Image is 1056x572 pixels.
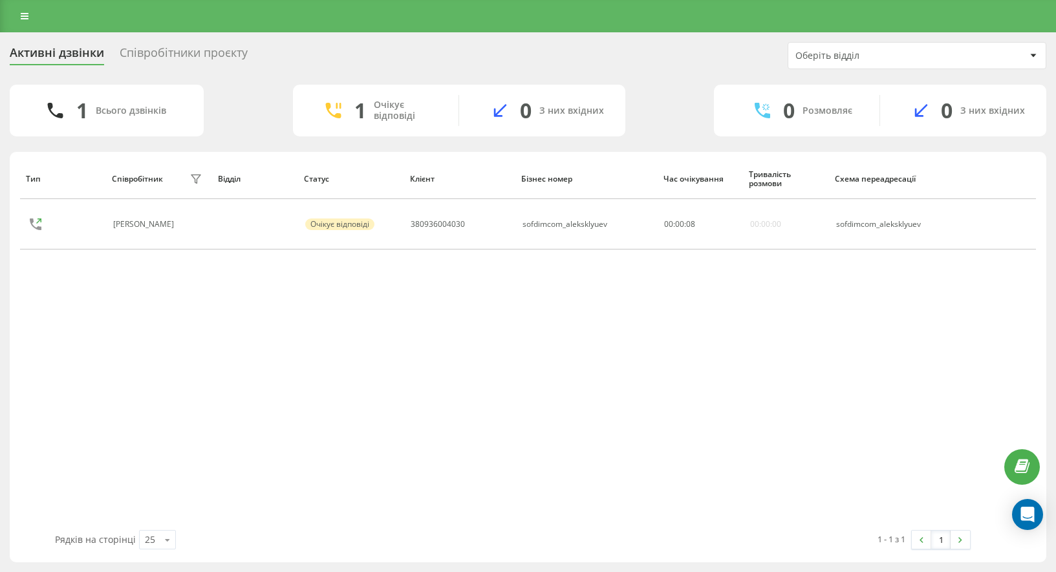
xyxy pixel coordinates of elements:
[10,46,104,66] div: Активні дзвінки
[523,220,607,229] div: sofdimcom_aleksklyuev
[55,533,136,546] span: Рядків на сторінці
[354,98,366,123] div: 1
[686,218,695,229] span: 08
[783,98,795,123] div: 0
[96,105,166,116] div: Всього дзвінків
[113,220,177,229] div: [PERSON_NAME]
[218,175,292,184] div: Відділ
[931,531,951,549] a: 1
[749,170,823,189] div: Тривалість розмови
[374,100,439,122] div: Очікує відповіді
[112,175,163,184] div: Співробітник
[750,220,781,229] div: 00:00:00
[76,98,88,123] div: 1
[305,218,374,230] div: Очікує відповіді
[539,105,604,116] div: З них вхідних
[26,175,100,184] div: Тип
[663,175,737,184] div: Час очікування
[664,220,695,229] div: : :
[803,105,852,116] div: Розмовляє
[520,98,532,123] div: 0
[411,220,465,229] div: 380936004030
[835,175,944,184] div: Схема переадресації
[675,218,684,229] span: 00
[120,46,248,66] div: Співробітники проєкту
[960,105,1025,116] div: З них вхідних
[145,533,155,546] div: 25
[878,533,905,546] div: 1 - 1 з 1
[521,175,651,184] div: Бізнес номер
[304,175,398,184] div: Статус
[836,220,943,229] div: sofdimcom_aleksklyuev
[664,218,673,229] span: 00
[941,98,953,123] div: 0
[795,50,950,61] div: Оберіть відділ
[410,175,510,184] div: Клієнт
[1012,499,1043,530] div: Open Intercom Messenger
